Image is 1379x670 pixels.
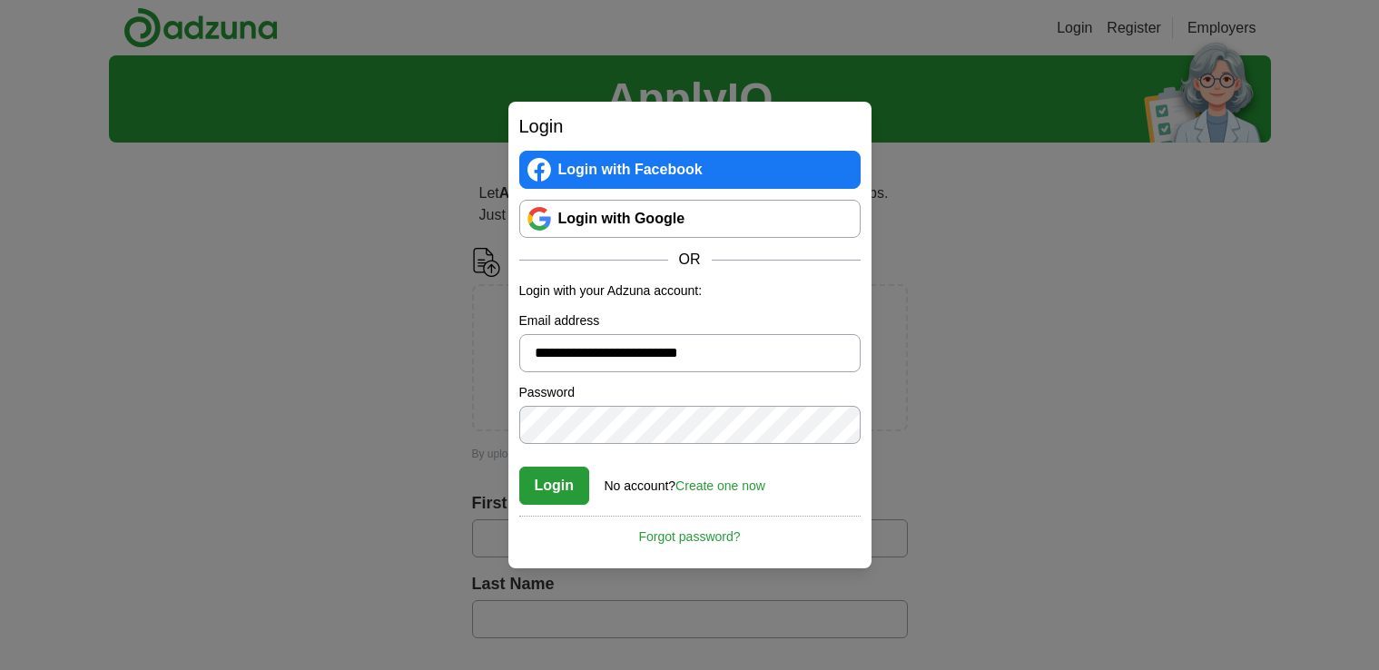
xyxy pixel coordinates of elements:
[519,467,590,505] button: Login
[519,383,861,402] label: Password
[519,113,861,140] h2: Login
[519,516,861,547] a: Forgot password?
[519,151,861,189] a: Login with Facebook
[519,281,861,301] p: Login with your Adzuna account:
[668,249,712,271] span: OR
[605,466,765,496] div: No account?
[519,311,861,330] label: Email address
[519,200,861,238] a: Login with Google
[675,478,765,493] a: Create one now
